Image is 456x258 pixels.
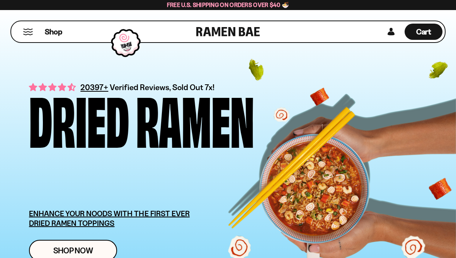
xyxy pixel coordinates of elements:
[53,246,93,255] span: Shop Now
[29,91,129,144] div: Dried
[167,1,289,9] span: Free U.S. Shipping on Orders over $40 🍜
[136,91,254,144] div: Ramen
[45,24,62,40] a: Shop
[45,27,62,37] span: Shop
[23,29,33,35] button: Mobile Menu Trigger
[416,27,431,36] span: Cart
[405,21,442,42] div: Cart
